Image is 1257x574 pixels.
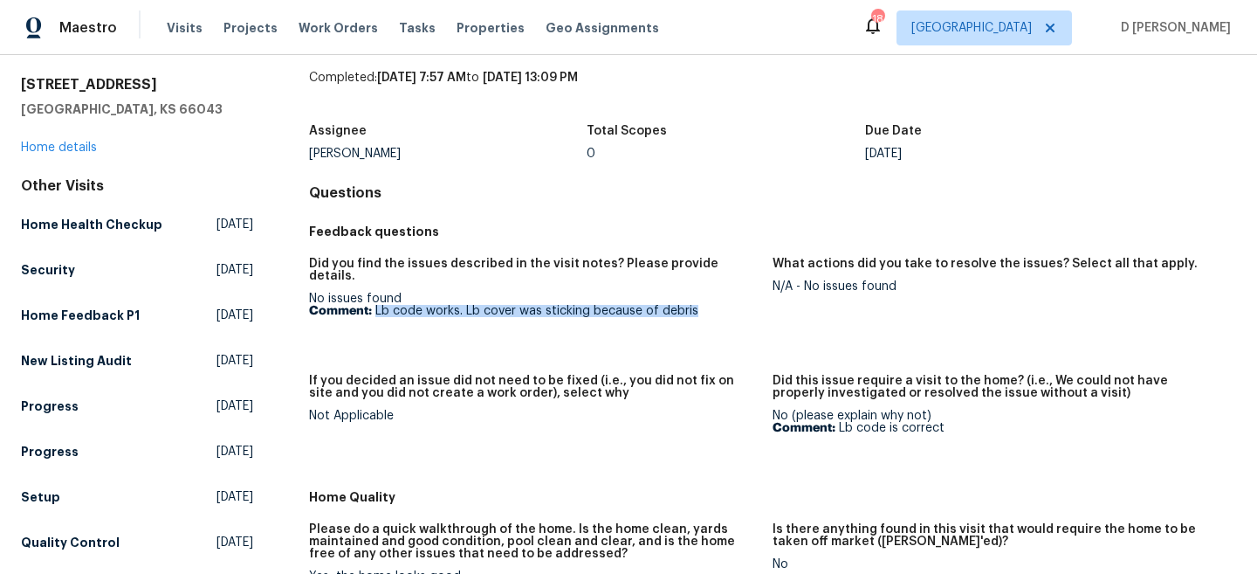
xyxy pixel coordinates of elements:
[483,72,578,84] span: [DATE] 13:09 PM
[21,177,253,195] div: Other Visits
[21,345,253,377] a: New Listing Audit[DATE]
[216,216,253,233] span: [DATE]
[21,488,60,506] h5: Setup
[21,209,253,240] a: Home Health Checkup[DATE]
[309,148,587,160] div: [PERSON_NAME]
[216,443,253,460] span: [DATE]
[309,184,1236,202] h4: Questions
[21,481,253,513] a: Setup[DATE]
[21,261,75,279] h5: Security
[21,254,253,286] a: Security[DATE]
[457,19,525,37] span: Properties
[21,527,253,558] a: Quality Control[DATE]
[167,19,203,37] span: Visits
[21,443,79,460] h5: Progress
[309,305,759,317] p: Lb code works. Lb cover was sticking because of debris
[216,488,253,506] span: [DATE]
[21,307,140,324] h5: Home Feedback P1
[587,148,865,160] div: 0
[773,258,1198,270] h5: What actions did you take to resolve the issues? Select all that apply.
[1114,19,1231,37] span: D [PERSON_NAME]
[21,142,97,154] a: Home details
[21,352,132,370] h5: New Listing Audit
[59,19,117,37] span: Maestro
[21,300,253,331] a: Home Feedback P1[DATE]
[309,223,1236,240] h5: Feedback questions
[773,558,1222,571] div: No
[21,398,79,415] h5: Progress
[309,258,759,282] h5: Did you find the issues described in the visit notes? Please provide details.
[546,19,659,37] span: Geo Assignments
[216,534,253,551] span: [DATE]
[773,375,1222,399] h5: Did this issue require a visit to the home? (i.e., We could not have properly investigated or res...
[21,76,253,93] h2: [STREET_ADDRESS]
[309,38,1236,55] h2: Home Feedback P1
[216,261,253,279] span: [DATE]
[773,280,1222,293] div: N/A - No issues found
[309,293,759,317] div: No issues found
[773,422,835,434] b: Comment:
[216,352,253,370] span: [DATE]
[21,534,120,551] h5: Quality Control
[21,436,253,467] a: Progress[DATE]
[773,523,1222,548] h5: Is there anything found in this visit that would require the home to be taken off market ([PERSON...
[309,523,759,560] h5: Please do a quick walkthrough of the home. Is the home clean, yards maintained and good condition...
[309,488,1236,506] h5: Home Quality
[309,410,759,422] div: Not Applicable
[309,69,1236,114] div: Completed: to
[21,216,162,233] h5: Home Health Checkup
[299,19,378,37] span: Work Orders
[21,100,253,118] h5: [GEOGRAPHIC_DATA], KS 66043
[377,72,466,84] span: [DATE] 7:57 AM
[865,125,922,137] h5: Due Date
[216,398,253,415] span: [DATE]
[773,422,1222,434] p: Lb code is correct
[399,22,436,34] span: Tasks
[309,125,367,137] h5: Assignee
[773,410,1222,434] div: No (please explain why not)
[865,148,1144,160] div: [DATE]
[21,391,253,422] a: Progress[DATE]
[216,307,253,324] span: [DATE]
[587,125,667,137] h5: Total Scopes
[223,19,278,37] span: Projects
[309,375,759,399] h5: If you decided an issue did not need to be fixed (i.e., you did not fix on site and you did not c...
[309,305,372,317] b: Comment:
[911,19,1032,37] span: [GEOGRAPHIC_DATA]
[871,10,883,28] div: 18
